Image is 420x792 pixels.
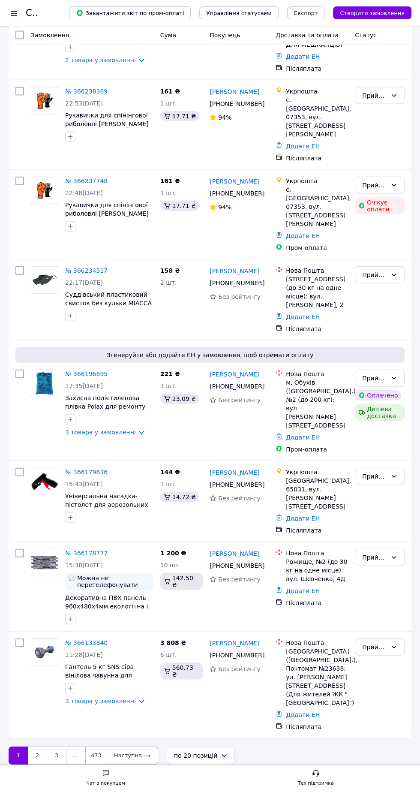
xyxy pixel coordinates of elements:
a: [PERSON_NAME] [210,87,259,96]
a: 473 [85,747,107,765]
div: Прийнято [362,270,387,280]
div: м. Обухів ([GEOGRAPHIC_DATA].), №2 (до 200 кг): вул. [PERSON_NAME][STREET_ADDRESS] [286,378,348,430]
div: [GEOGRAPHIC_DATA] ([GEOGRAPHIC_DATA].), Почтомат №23638: ул. [PERSON_NAME][STREET_ADDRESS] (Для ж... [286,647,348,707]
a: № 366238369 [65,88,108,95]
span: 1 шт. [160,481,177,488]
div: Післяплата [286,154,348,163]
a: Додати ЕН [286,53,320,60]
a: Фото товару [31,370,58,397]
a: Створити замовлення [324,9,411,16]
div: Післяплата [286,325,348,333]
div: Рожище, №2 (до 30 кг на одне місце): вул. Шевченка, 4Д [286,557,348,583]
span: 15:38[DATE] [65,562,103,569]
div: Післяплата [286,723,348,731]
div: Нова Пошта [286,549,348,557]
a: Додати ЕН [286,232,320,239]
span: Без рейтингу [218,576,261,583]
a: № 366133840 [65,639,108,646]
span: 17:35[DATE] [65,382,103,389]
div: [PHONE_NUMBER] [208,479,262,491]
a: 3 товара у замовленні [65,429,136,436]
div: [PHONE_NUMBER] [208,98,262,110]
span: 2 шт. [160,279,177,286]
div: 14.72 ₴ [160,492,199,502]
div: 23.09 ₴ [160,394,199,404]
span: Покупець [210,32,240,39]
a: № 366234517 [65,267,108,274]
div: Нова Пошта [286,638,348,647]
a: Фото товару [31,638,58,666]
span: Створити замовлення [340,10,405,16]
div: Укрпошта [286,468,348,476]
div: [PHONE_NUMBER] [208,560,262,572]
span: 1 шт. [160,100,177,107]
div: 142.50 ₴ [160,573,203,590]
div: [PHONE_NUMBER] [208,277,262,289]
span: Замовлення [31,32,69,39]
img: Фото товару [31,549,58,576]
span: Згенеруйте або додайте ЕН у замовлення, щоб отримати оплату [19,351,401,359]
a: Декоративна ПВХ панель 960x480x4мм екологічна і довговічна для дизайну інтер'єру SW-00001554 [65,594,148,627]
span: 94% [218,114,231,121]
div: Дешева доставка [355,404,405,421]
img: Фото товару [31,181,58,201]
a: 3 [47,747,66,765]
span: 10 шт. [160,562,181,569]
button: Управління статусами [199,6,279,19]
div: Нова Пошта [286,370,348,378]
div: Прийнято [362,91,387,100]
a: Захисна поліетиленова плівка Polax для ремонту 40 мікрон 4x5 м для покриття меблів і техніки під ... [65,394,147,444]
span: Без рейтингу [218,495,261,502]
a: Додати ЕН [286,587,320,594]
button: Створити замовлення [333,6,411,19]
img: :speech_balloon: [69,575,75,581]
span: Рукавички для спінінгової риболовлі [PERSON_NAME] 75F захист від УФ та комарів розмір L [65,202,149,234]
div: 560.73 ₴ [160,663,203,680]
span: 158 ₴ [160,267,180,274]
span: Доставка та оплата [276,32,339,39]
span: 3 шт. [160,382,177,389]
a: № 366179636 [65,469,108,476]
span: 1 шт. [160,190,177,196]
a: Суддівський пластиковий свисток без кульки MIACCA FOX-40S зі шнурком для змагань і тренувань в бл... [65,291,152,332]
a: Додати ЕН [286,434,320,441]
div: [PHONE_NUMBER] [208,187,262,199]
div: Післяплата [286,526,348,535]
h1: Список замовлень [26,8,113,18]
div: Нова Пошта [286,266,348,275]
a: [PERSON_NAME] [210,639,259,647]
a: Рукавички для спінінгової риболовлі [PERSON_NAME] 75F захист від УФ та комарів розмір L [65,112,149,145]
button: Завантажити звіт по пром-оплаті [69,6,191,19]
div: 17.71 ₴ [160,111,199,121]
img: Фото товару [31,91,58,111]
div: Прийнято [362,642,387,652]
div: с. [GEOGRAPHIC_DATA], 07353, вул. [STREET_ADDRESS][PERSON_NAME] [286,185,348,228]
a: Універсальна насадка-пістолет для аерозольних балонів з фарбою для точного та зручного розпилення... [65,493,148,542]
span: 161 ₴ [160,178,180,184]
a: Додати ЕН [286,313,320,320]
div: [GEOGRAPHIC_DATA], 65031, вул. [PERSON_NAME][STREET_ADDRESS] [286,476,348,511]
a: [PERSON_NAME] [210,468,259,477]
div: Чат з покупцем [87,779,125,788]
div: [STREET_ADDRESS] (до 30 кг на одне місце): вул. [PERSON_NAME], 2 [286,275,348,309]
span: 15:43[DATE] [65,481,103,488]
span: 22:48[DATE] [65,190,103,196]
a: № 366178777 [65,550,108,557]
a: № 366196895 [65,370,108,377]
div: Прийнято [362,373,387,383]
div: Прийнято [362,553,387,562]
a: [PERSON_NAME] [210,177,259,186]
a: Гантель 5 кг SNS сіра вінілова чавунна для фітнесу та тренувань антиковзка форма для дому і спорт... [65,663,138,705]
span: 22:53[DATE] [65,100,103,107]
span: Cума [160,32,176,39]
a: 1 [9,747,28,765]
div: Укрпошта [286,177,348,185]
span: 6 шт. [160,651,177,658]
div: Укрпошта [286,87,348,96]
div: Післяплата [286,64,348,73]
